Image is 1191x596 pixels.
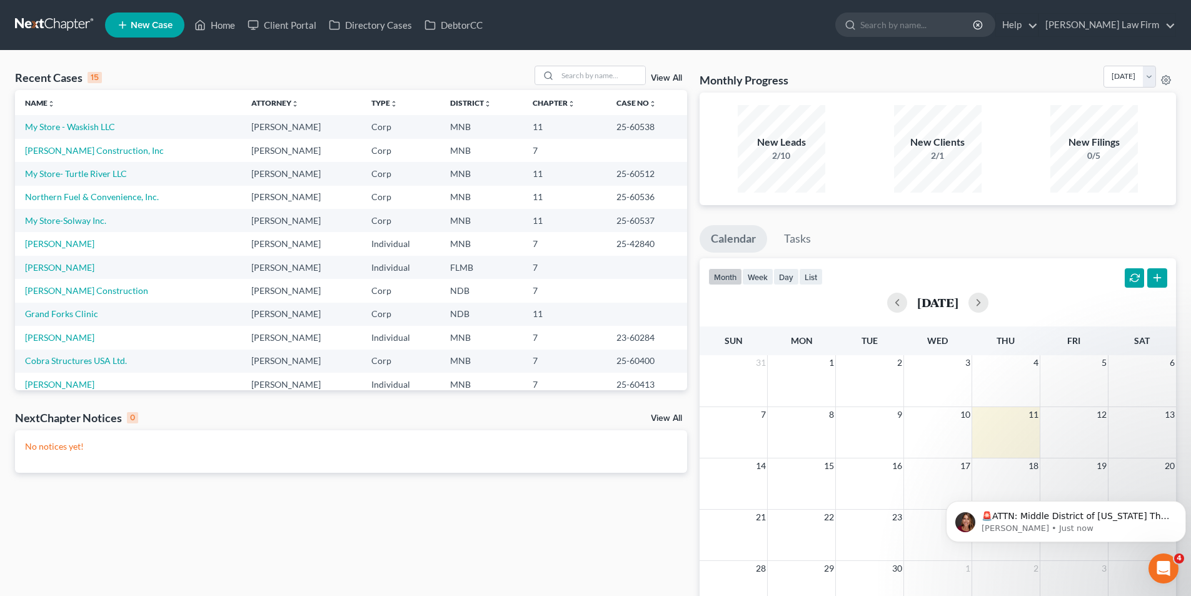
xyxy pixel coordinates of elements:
[891,510,903,525] span: 23
[708,268,742,285] button: month
[649,100,656,108] i: unfold_more
[440,326,523,349] td: MNB
[606,350,687,373] td: 25-60400
[941,475,1191,562] iframe: Intercom notifications message
[25,285,148,296] a: [PERSON_NAME] Construction
[440,350,523,373] td: MNB
[894,149,982,162] div: 2/1
[361,350,440,373] td: Corp
[390,100,398,108] i: unfold_more
[241,303,361,326] td: [PERSON_NAME]
[523,209,606,232] td: 11
[862,335,878,346] span: Tue
[606,162,687,185] td: 25-60512
[760,407,767,422] span: 7
[1050,135,1138,149] div: New Filings
[25,191,159,202] a: Northern Fuel & Convenience, Inc.
[755,510,767,525] span: 21
[891,458,903,473] span: 16
[799,268,823,285] button: list
[440,279,523,302] td: NDB
[755,355,767,370] span: 31
[523,115,606,138] td: 11
[440,256,523,279] td: FLMB
[773,268,799,285] button: day
[606,186,687,209] td: 25-60536
[188,14,241,36] a: Home
[241,139,361,162] td: [PERSON_NAME]
[440,186,523,209] td: MNB
[15,70,102,85] div: Recent Cases
[1039,14,1175,36] a: [PERSON_NAME] Law Firm
[361,139,440,162] td: Corp
[25,168,127,179] a: My Store- Turtle River LLC
[241,162,361,185] td: [PERSON_NAME]
[823,561,835,576] span: 29
[917,296,958,309] h2: [DATE]
[651,414,682,423] a: View All
[964,355,972,370] span: 3
[523,373,606,396] td: 7
[241,326,361,349] td: [PERSON_NAME]
[755,458,767,473] span: 14
[1095,407,1108,422] span: 12
[533,98,575,108] a: Chapterunfold_more
[241,279,361,302] td: [PERSON_NAME]
[25,121,115,132] a: My Store - Waskish LLC
[241,14,323,36] a: Client Portal
[523,186,606,209] td: 11
[1095,458,1108,473] span: 19
[523,303,606,326] td: 11
[997,335,1015,346] span: Thu
[371,98,398,108] a: Typeunfold_more
[1168,355,1176,370] span: 6
[828,407,835,422] span: 8
[25,238,94,249] a: [PERSON_NAME]
[440,232,523,255] td: MNB
[1100,561,1108,576] span: 3
[1148,553,1178,583] iframe: Intercom live chat
[25,98,55,108] a: Nameunfold_more
[523,232,606,255] td: 7
[88,72,102,83] div: 15
[323,14,418,36] a: Directory Cases
[523,139,606,162] td: 7
[440,115,523,138] td: MNB
[523,162,606,185] td: 11
[450,98,491,108] a: Districtunfold_more
[131,21,173,30] span: New Case
[1174,553,1184,563] span: 4
[755,561,767,576] span: 28
[440,162,523,185] td: MNB
[241,232,361,255] td: [PERSON_NAME]
[1027,407,1040,422] span: 11
[484,100,491,108] i: unfold_more
[1032,355,1040,370] span: 4
[860,13,975,36] input: Search by name...
[725,335,743,346] span: Sun
[361,232,440,255] td: Individual
[523,326,606,349] td: 7
[241,350,361,373] td: [PERSON_NAME]
[241,186,361,209] td: [PERSON_NAME]
[828,355,835,370] span: 1
[241,209,361,232] td: [PERSON_NAME]
[523,279,606,302] td: 7
[996,14,1038,36] a: Help
[523,350,606,373] td: 7
[891,561,903,576] span: 30
[241,373,361,396] td: [PERSON_NAME]
[1050,149,1138,162] div: 0/5
[291,100,299,108] i: unfold_more
[440,209,523,232] td: MNB
[742,268,773,285] button: week
[361,326,440,349] td: Individual
[361,256,440,279] td: Individual
[361,186,440,209] td: Corp
[738,135,825,149] div: New Leads
[127,412,138,423] div: 0
[791,335,813,346] span: Mon
[1134,335,1150,346] span: Sat
[361,279,440,302] td: Corp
